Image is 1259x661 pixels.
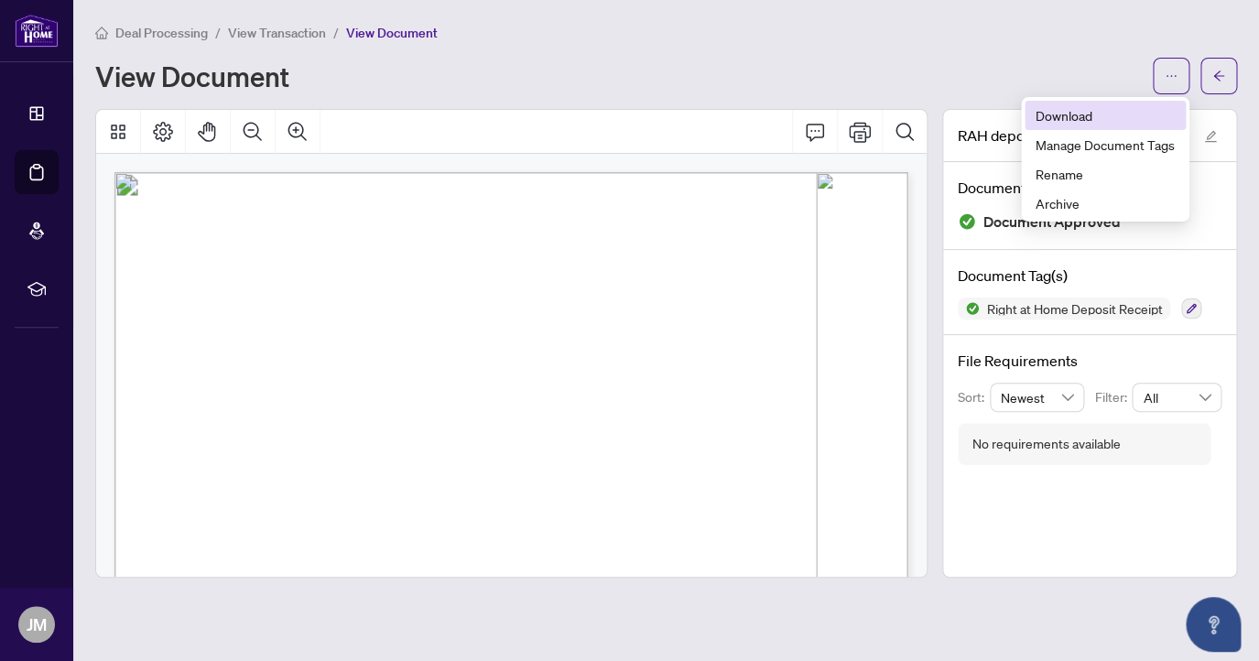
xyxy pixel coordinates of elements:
[15,14,59,48] img: logo
[1036,105,1175,125] span: Download
[958,265,1221,287] h4: Document Tag(s)
[1212,70,1225,82] span: arrow-left
[1143,384,1210,411] span: All
[1036,164,1175,184] span: Rename
[1036,135,1175,155] span: Manage Document Tags
[980,302,1170,315] span: Right at Home Deposit Receipt
[95,27,108,39] span: home
[346,25,438,41] span: View Document
[27,612,47,637] span: JM
[1036,193,1175,213] span: Archive
[115,25,208,41] span: Deal Processing
[1204,130,1217,143] span: edit
[1165,70,1178,82] span: ellipsis
[333,22,339,43] li: /
[972,434,1121,454] div: No requirements available
[1001,384,1074,411] span: Newest
[958,212,976,231] img: Document Status
[958,298,980,320] img: Status Icon
[958,350,1221,372] h4: File Requirements
[983,210,1121,234] span: Document Approved
[958,387,990,407] p: Sort:
[1095,387,1132,407] p: Filter:
[215,22,221,43] li: /
[1186,597,1241,652] button: Open asap
[958,177,1221,199] h4: Document Status
[228,25,326,41] span: View Transaction
[958,125,1155,146] span: RAH deposit receipt 7950.pdf
[95,61,289,91] h1: View Document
